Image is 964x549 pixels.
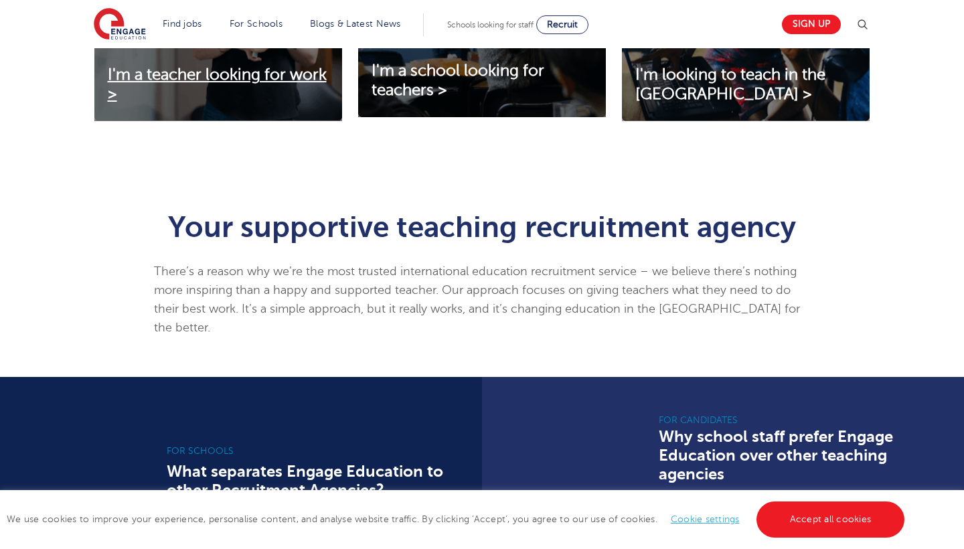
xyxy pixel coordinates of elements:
[671,514,740,524] a: Cookie settings
[94,8,146,42] img: Engage Education
[547,19,578,29] span: Recruit
[622,66,870,104] a: I'm looking to teach in the [GEOGRAPHIC_DATA] >
[154,212,811,242] h1: Your supportive teaching recruitment agency
[372,62,544,99] span: I'm a school looking for teachers >
[659,427,955,483] h3: Why school staff prefer Engage Education over other teaching agencies
[94,66,342,104] a: I'm a teacher looking for work >
[756,501,905,538] a: Accept all cookies
[659,414,955,427] h6: For Candidates
[108,66,327,103] span: I'm a teacher looking for work >
[7,514,908,524] span: We use cookies to improve your experience, personalise content, and analyse website traffic. By c...
[163,19,202,29] a: Find jobs
[782,15,841,34] a: Sign up
[635,66,825,103] span: I'm looking to teach in the [GEOGRAPHIC_DATA] >
[358,62,606,100] a: I'm a school looking for teachers >
[167,445,463,458] h6: For schools
[154,264,800,334] span: There’s a reason why we’re the most trusted international education recruitment service – we beli...
[536,15,588,34] a: Recruit
[310,19,401,29] a: Blogs & Latest News
[167,462,463,499] h3: What separates Engage Education to other Recruitment Agencies?
[230,19,283,29] a: For Schools
[447,20,534,29] span: Schools looking for staff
